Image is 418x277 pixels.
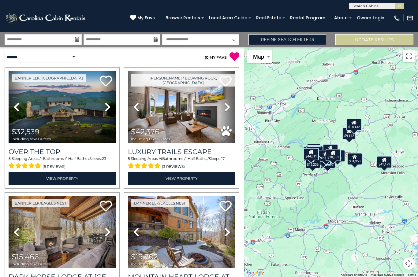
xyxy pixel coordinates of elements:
a: About [331,13,351,23]
a: [PERSON_NAME] / Blowing Rock, [GEOGRAPHIC_DATA] [131,74,235,87]
div: $41,172 [377,156,392,168]
a: View Property [9,172,116,185]
img: thumbnail_163263019.jpeg [128,196,235,268]
a: Banner Elk, [GEOGRAPHIC_DATA] [12,74,86,82]
div: $9,142 [342,127,356,140]
span: $19,702 [131,252,158,261]
a: Refine Search Filters [248,34,327,45]
img: phone-regular-white.png [394,15,400,21]
span: $32,539 [12,127,39,136]
a: Add to favorites [100,200,112,213]
a: Banner Elk/Eagles Nest [12,199,69,207]
div: $11,952 [308,146,323,158]
span: 4 [40,156,43,161]
div: $22,257 [306,145,321,157]
div: $17,384 [306,146,322,159]
button: Toggle fullscreen view [403,50,415,62]
span: (3 reviews) [162,163,185,171]
a: Terms (opens in new tab) [408,273,416,276]
a: Over The Top [9,148,116,156]
a: Real Estate [253,13,284,23]
span: $15,466 [12,252,39,261]
div: Sleeping Areas / Bathrooms / Sleeps: [128,156,235,171]
img: thumbnail_168695581.jpeg [128,71,235,143]
span: Map data ©2025 Google [371,273,404,276]
span: (6 reviews) [43,163,65,171]
a: My Favs [130,15,156,21]
img: White-1-2.png [5,12,87,24]
img: mail-regular-white.png [407,15,413,21]
a: Add to favorites [100,75,112,88]
div: $44,611 [304,148,319,160]
a: Rental Program [287,13,328,23]
span: 4 [160,156,162,161]
span: ( ) [205,55,210,60]
span: $42,376 [131,127,159,136]
button: Update Results [335,34,413,45]
a: Luxury Trails Escape [128,148,235,156]
button: Keyboard shortcuts [341,273,367,277]
div: $16,236 [305,156,321,168]
span: My Favs [137,15,155,21]
span: 1 Half Baths / [66,156,89,161]
span: 23 [102,156,106,161]
span: 0 [206,55,208,60]
img: thumbnail_164375637.jpeg [9,196,116,268]
span: 5 [128,156,130,161]
div: $46,213 [323,144,338,156]
a: Browse Rentals [162,13,203,23]
span: including taxes & fees [12,262,51,266]
button: Change map style [247,50,272,63]
a: Add to favorites [219,200,232,213]
a: Owner Login [354,13,387,23]
span: 5 [9,156,11,161]
a: View Property [128,172,235,185]
div: $31,958 [347,153,363,165]
a: Click to see this area on Google Maps [245,269,266,277]
span: including taxes & fees [131,262,170,266]
span: 1 Half Baths / [185,156,209,161]
div: $10,851 [326,149,341,161]
span: including taxes & fees [12,137,51,141]
img: Google [245,269,266,277]
div: $18,132 [346,119,362,131]
button: Map camera controls [403,257,415,270]
div: $15,466 [304,146,319,158]
div: $6,474 [307,143,321,155]
img: thumbnail_167153549.jpeg [9,71,116,143]
span: including taxes & fees [131,137,170,141]
span: Map [253,54,264,60]
a: Banner Elk/Eagles Nest [131,199,189,207]
a: (0)MY FAVS [205,55,227,60]
div: Sleeping Areas / Bathrooms / Sleeps: [9,156,116,171]
span: 17 [221,156,225,161]
div: $18,092 [303,149,319,161]
a: Local Area Guide [206,13,250,23]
